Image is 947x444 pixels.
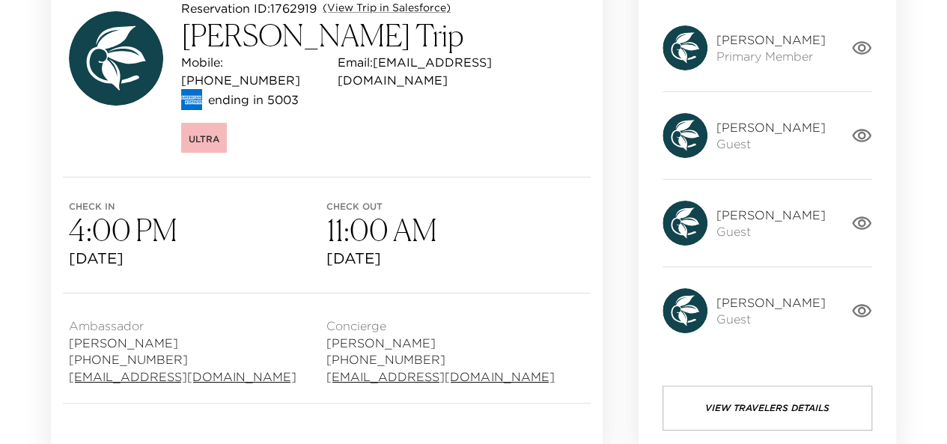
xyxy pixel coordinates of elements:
[69,11,163,106] img: avatar.4afec266560d411620d96f9f038fe73f.svg
[69,335,296,351] span: [PERSON_NAME]
[326,351,554,368] span: [PHONE_NUMBER]
[663,288,707,333] img: avatar.4afec266560d411620d96f9f038fe73f.svg
[326,368,554,385] a: [EMAIL_ADDRESS][DOMAIN_NAME]
[716,119,826,136] span: [PERSON_NAME]
[326,335,554,351] span: [PERSON_NAME]
[69,248,326,269] span: [DATE]
[181,89,202,110] img: credit card type
[716,311,826,327] span: Guest
[716,136,826,152] span: Guest
[326,212,584,248] h3: 11:00 AM
[716,48,826,64] span: Primary Member
[326,248,584,269] span: [DATE]
[716,31,826,48] span: [PERSON_NAME]
[716,294,826,311] span: [PERSON_NAME]
[326,317,554,334] span: Concierge
[716,223,826,240] span: Guest
[716,207,826,223] span: [PERSON_NAME]
[663,386,872,431] button: View Travelers Details
[69,368,296,385] a: [EMAIL_ADDRESS][DOMAIN_NAME]
[208,91,299,109] p: ending in 5003
[69,212,326,248] h3: 4:00 PM
[323,1,451,16] a: (View Trip in Salesforce)
[69,351,296,368] span: [PHONE_NUMBER]
[663,201,707,246] img: avatar.4afec266560d411620d96f9f038fe73f.svg
[663,25,707,70] img: avatar.4afec266560d411620d96f9f038fe73f.svg
[663,113,707,158] img: avatar.4afec266560d411620d96f9f038fe73f.svg
[69,201,326,212] span: Check in
[69,317,296,334] span: Ambassador
[338,53,585,89] p: Email: [EMAIL_ADDRESS][DOMAIN_NAME]
[326,201,584,212] span: Check out
[189,133,219,145] span: Ultra
[181,17,585,53] h3: [PERSON_NAME] Trip
[181,53,332,89] p: Mobile: [PHONE_NUMBER]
